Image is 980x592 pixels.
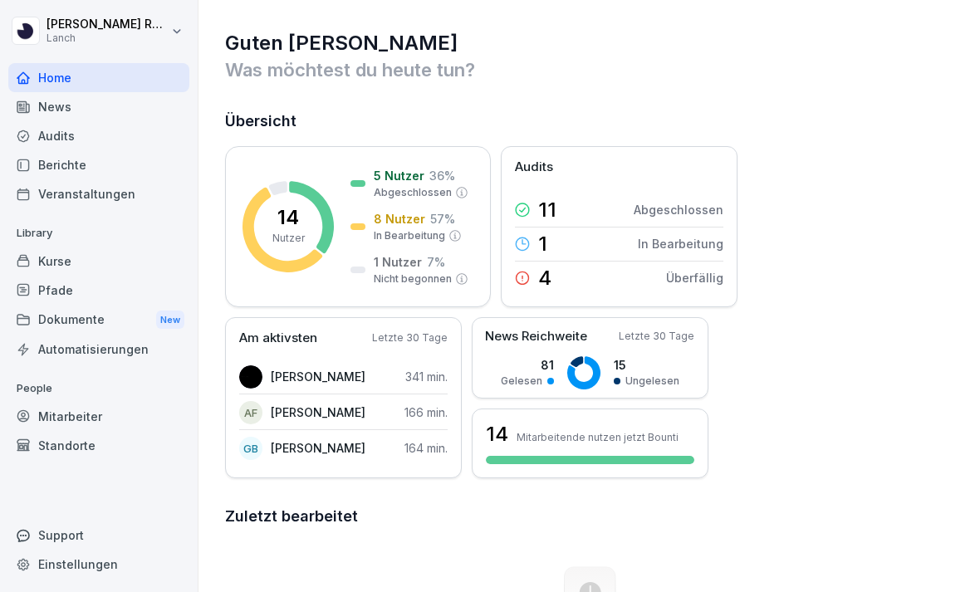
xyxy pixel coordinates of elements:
[666,269,723,286] p: Überfällig
[374,253,422,271] p: 1 Nutzer
[614,356,679,374] p: 15
[272,231,305,246] p: Nutzer
[538,200,556,220] p: 11
[517,431,679,443] p: Mitarbeitende nutzen jetzt Bounti
[8,121,189,150] a: Audits
[501,356,554,374] p: 81
[8,431,189,460] a: Standorte
[8,220,189,247] p: Library
[374,272,452,286] p: Nicht begonnen
[225,505,955,528] h2: Zuletzt bearbeitet
[374,210,425,228] p: 8 Nutzer
[225,110,955,133] h2: Übersicht
[619,329,694,344] p: Letzte 30 Tage
[485,327,587,346] p: News Reichweite
[8,150,189,179] a: Berichte
[271,368,365,385] p: [PERSON_NAME]
[239,365,262,389] img: h2meczspwsedmluuglg6fadu.png
[374,228,445,243] p: In Bearbeitung
[515,158,553,177] p: Audits
[225,56,955,83] p: Was möchtest du heute tun?
[374,185,452,200] p: Abgeschlossen
[538,268,551,288] p: 4
[8,247,189,276] a: Kurse
[239,437,262,460] div: GB
[8,92,189,121] a: News
[486,420,508,448] h3: 14
[430,210,455,228] p: 57 %
[372,330,448,345] p: Letzte 30 Tage
[8,305,189,335] a: DokumenteNew
[501,374,542,389] p: Gelesen
[8,521,189,550] div: Support
[225,30,955,56] h1: Guten [PERSON_NAME]
[8,550,189,579] a: Einstellungen
[8,335,189,364] a: Automatisierungen
[634,201,723,218] p: Abgeschlossen
[277,208,299,228] p: 14
[47,32,168,44] p: Lanch
[625,374,679,389] p: Ungelesen
[538,234,547,254] p: 1
[239,329,317,348] p: Am aktivsten
[8,375,189,402] p: People
[427,253,445,271] p: 7 %
[429,167,455,184] p: 36 %
[47,17,168,32] p: [PERSON_NAME] Renner
[8,63,189,92] a: Home
[638,235,723,252] p: In Bearbeitung
[374,167,424,184] p: 5 Nutzer
[405,368,448,385] p: 341 min.
[8,179,189,208] a: Veranstaltungen
[8,276,189,305] a: Pfade
[271,439,365,457] p: [PERSON_NAME]
[271,404,365,421] p: [PERSON_NAME]
[404,439,448,457] p: 164 min.
[8,402,189,431] a: Mitarbeiter
[239,401,262,424] div: AF
[156,311,184,330] div: New
[8,305,189,335] div: Dokumente
[404,404,448,421] p: 166 min.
